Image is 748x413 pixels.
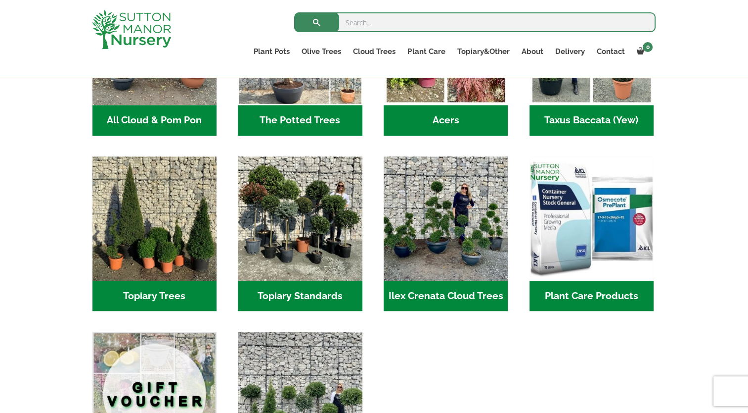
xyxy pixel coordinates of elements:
a: 0 [630,45,656,58]
h2: The Potted Trees [238,105,362,136]
h2: Ilex Crenata Cloud Trees [384,281,508,311]
h2: Topiary Trees [92,281,217,311]
h2: Topiary Standards [238,281,362,311]
input: Search... [294,12,656,32]
img: Home - 9CE163CB 973F 4905 8AD5 A9A890F87D43 [384,156,508,281]
a: Visit product category Topiary Trees [92,156,217,311]
a: Cloud Trees [347,45,401,58]
h2: Plant Care Products [529,281,654,311]
img: Home - C8EC7518 C483 4BAA AA61 3CAAB1A4C7C4 1 201 a [92,156,217,281]
h2: Acers [384,105,508,136]
a: Olive Trees [296,45,347,58]
img: Home - food and soil [529,156,654,281]
a: Delivery [549,45,590,58]
a: Visit product category Ilex Crenata Cloud Trees [384,156,508,311]
a: Plant Care [401,45,451,58]
a: About [515,45,549,58]
a: Visit product category Plant Care Products [529,156,654,311]
h2: All Cloud & Pom Pon [92,105,217,136]
img: logo [92,10,171,49]
a: Contact [590,45,630,58]
h2: Taxus Baccata (Yew) [529,105,654,136]
a: Visit product category Topiary Standards [238,156,362,311]
span: 0 [643,42,653,52]
img: Home - IMG 5223 [238,156,362,281]
a: Plant Pots [248,45,296,58]
a: Topiary&Other [451,45,515,58]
